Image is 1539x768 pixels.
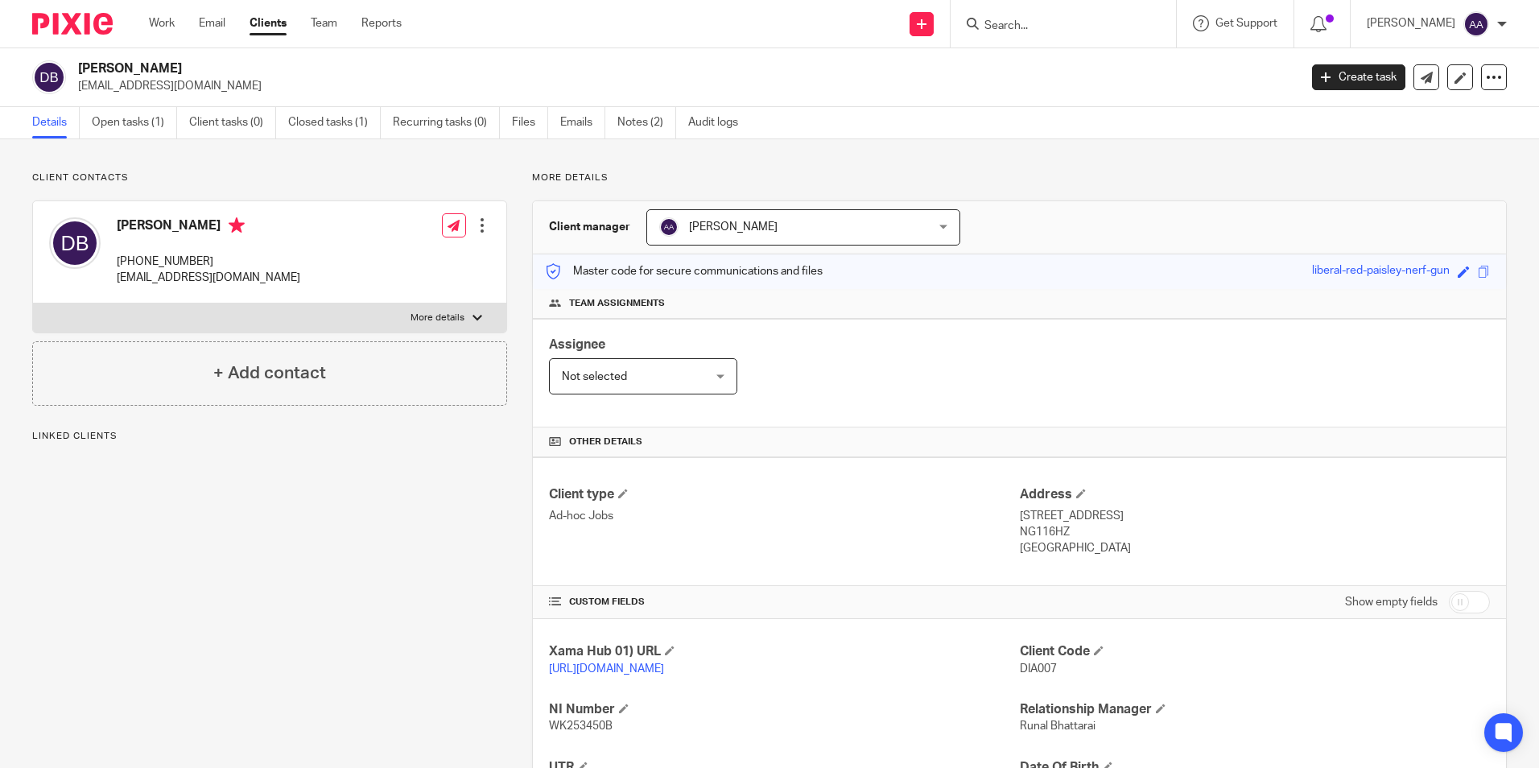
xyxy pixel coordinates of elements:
[1020,721,1095,732] span: Runal Bhattarai
[560,107,605,138] a: Emails
[78,78,1288,94] p: [EMAIL_ADDRESS][DOMAIN_NAME]
[1020,524,1490,540] p: NG116HZ
[32,171,507,184] p: Client contacts
[32,430,507,443] p: Linked clients
[1215,18,1277,29] span: Get Support
[1020,540,1490,556] p: [GEOGRAPHIC_DATA]
[92,107,177,138] a: Open tasks (1)
[229,217,245,233] i: Primary
[1020,508,1490,524] p: [STREET_ADDRESS]
[117,254,300,270] p: [PHONE_NUMBER]
[213,361,326,386] h4: + Add contact
[532,171,1507,184] p: More details
[1367,15,1455,31] p: [PERSON_NAME]
[199,15,225,31] a: Email
[549,338,605,351] span: Assignee
[49,217,101,269] img: svg%3E
[562,371,627,382] span: Not selected
[411,312,464,324] p: More details
[1020,701,1490,718] h4: Relationship Manager
[659,217,679,237] img: svg%3E
[1020,486,1490,503] h4: Address
[569,436,642,448] span: Other details
[689,221,778,233] span: [PERSON_NAME]
[549,643,1019,660] h4: Xama Hub 01) URL
[250,15,287,31] a: Clients
[617,107,676,138] a: Notes (2)
[512,107,548,138] a: Files
[117,270,300,286] p: [EMAIL_ADDRESS][DOMAIN_NAME]
[569,297,665,310] span: Team assignments
[545,263,823,279] p: Master code for secure communications and files
[549,508,1019,524] p: Ad-hoc Jobs
[983,19,1128,34] input: Search
[32,13,113,35] img: Pixie
[117,217,300,237] h4: [PERSON_NAME]
[549,663,664,675] a: [URL][DOMAIN_NAME]
[149,15,175,31] a: Work
[688,107,750,138] a: Audit logs
[549,219,630,235] h3: Client manager
[1312,262,1450,281] div: liberal-red-paisley-nerf-gun
[549,721,613,732] span: WK253450B
[549,701,1019,718] h4: NI Number
[393,107,500,138] a: Recurring tasks (0)
[1312,64,1405,90] a: Create task
[361,15,402,31] a: Reports
[311,15,337,31] a: Team
[1020,663,1057,675] span: DIA007
[32,107,80,138] a: Details
[288,107,381,138] a: Closed tasks (1)
[549,596,1019,609] h4: CUSTOM FIELDS
[78,60,1046,77] h2: [PERSON_NAME]
[1345,594,1438,610] label: Show empty fields
[1020,643,1490,660] h4: Client Code
[1463,11,1489,37] img: svg%3E
[32,60,66,94] img: svg%3E
[549,486,1019,503] h4: Client type
[189,107,276,138] a: Client tasks (0)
